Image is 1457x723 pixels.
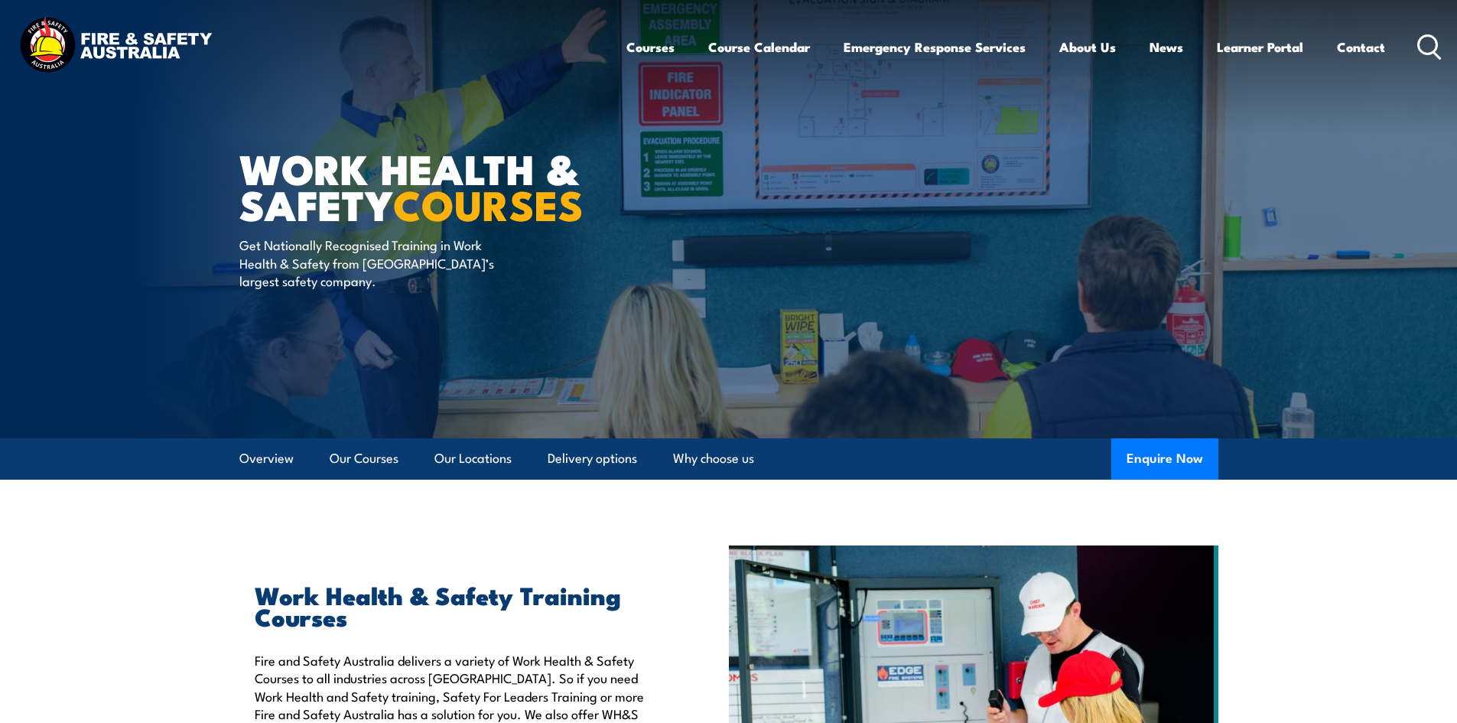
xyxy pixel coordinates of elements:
[708,27,810,67] a: Course Calendar
[393,171,584,235] strong: COURSES
[626,27,675,67] a: Courses
[239,438,294,479] a: Overview
[1150,27,1183,67] a: News
[1059,27,1116,67] a: About Us
[1337,27,1385,67] a: Contact
[330,438,398,479] a: Our Courses
[434,438,512,479] a: Our Locations
[1111,438,1218,480] button: Enquire Now
[548,438,637,479] a: Delivery options
[239,236,519,289] p: Get Nationally Recognised Training in Work Health & Safety from [GEOGRAPHIC_DATA]’s largest safet...
[673,438,754,479] a: Why choose us
[1217,27,1303,67] a: Learner Portal
[255,584,659,627] h2: Work Health & Safety Training Courses
[844,27,1026,67] a: Emergency Response Services
[239,150,617,221] h1: Work Health & Safety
